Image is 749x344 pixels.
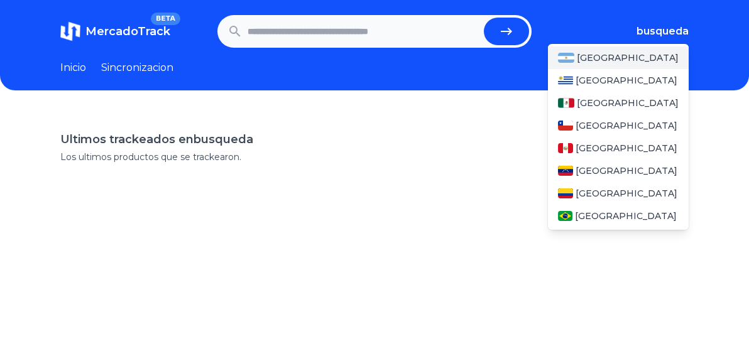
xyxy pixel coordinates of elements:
p: Los ultimos productos que se trackearon. [60,151,689,163]
img: Venezuela [558,166,573,176]
span: [GEOGRAPHIC_DATA] [576,187,677,200]
a: Chile[GEOGRAPHIC_DATA] [548,114,689,137]
img: Brasil [558,211,572,221]
a: Inicio [60,60,86,75]
a: Sincronizacion [101,60,173,75]
a: Argentina[GEOGRAPHIC_DATA] [548,46,689,69]
a: Colombia[GEOGRAPHIC_DATA] [548,182,689,205]
img: Mexico [558,98,574,108]
span: [GEOGRAPHIC_DATA] [575,210,677,222]
img: Uruguay [558,75,573,85]
span: [GEOGRAPHIC_DATA] [576,74,677,87]
a: Brasil[GEOGRAPHIC_DATA] [548,205,689,227]
a: Mexico[GEOGRAPHIC_DATA] [548,92,689,114]
a: MercadoTrackBETA [60,21,170,41]
span: [GEOGRAPHIC_DATA] [576,164,677,177]
a: Uruguay[GEOGRAPHIC_DATA] [548,69,689,92]
span: MercadoTrack [85,24,170,38]
h1: Ultimos trackeados en busqueda [60,131,689,148]
span: [GEOGRAPHIC_DATA] [577,97,679,109]
span: [GEOGRAPHIC_DATA] [577,51,679,64]
a: Peru[GEOGRAPHIC_DATA] [548,137,689,159]
span: [GEOGRAPHIC_DATA] [576,119,677,132]
button: busqueda [637,24,689,39]
img: Colombia [558,188,573,198]
img: MercadoTrack [60,21,80,41]
a: Venezuela[GEOGRAPHIC_DATA] [548,159,689,182]
img: Argentina [558,53,574,63]
span: BETA [151,13,180,25]
span: [GEOGRAPHIC_DATA] [576,142,677,154]
img: Chile [558,121,573,131]
img: Peru [558,143,573,153]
